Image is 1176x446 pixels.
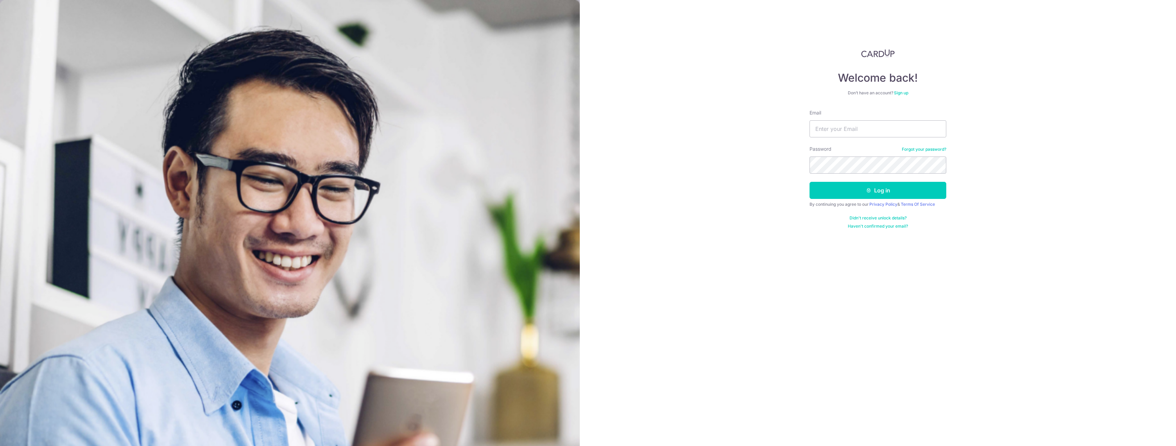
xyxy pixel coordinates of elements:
[810,146,831,152] label: Password
[810,202,946,207] div: By continuing you agree to our &
[861,49,895,57] img: CardUp Logo
[810,120,946,137] input: Enter your Email
[810,182,946,199] button: Log in
[869,202,897,207] a: Privacy Policy
[810,90,946,96] div: Don’t have an account?
[810,109,821,116] label: Email
[810,71,946,85] h4: Welcome back!
[850,215,907,221] a: Didn't receive unlock details?
[901,202,935,207] a: Terms Of Service
[902,147,946,152] a: Forgot your password?
[894,90,908,95] a: Sign up
[848,224,908,229] a: Haven't confirmed your email?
